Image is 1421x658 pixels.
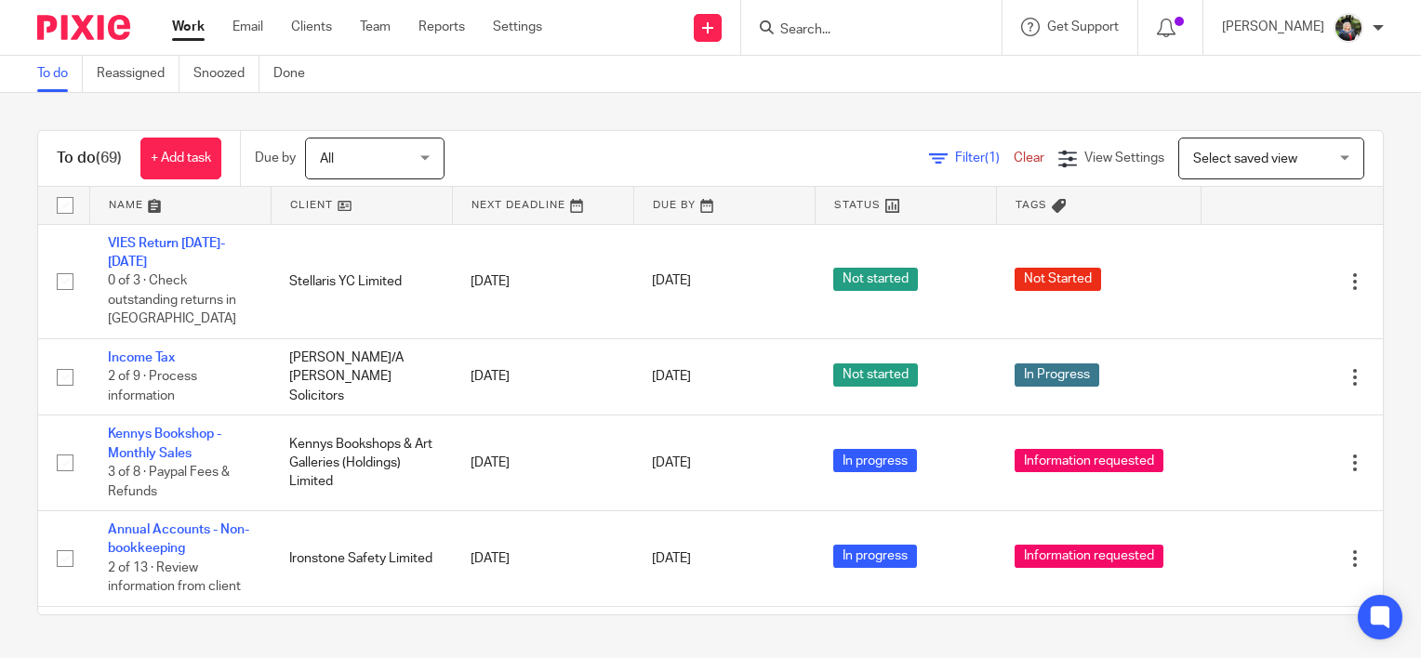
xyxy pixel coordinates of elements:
[108,466,230,498] span: 3 of 8 · Paypal Fees & Refunds
[1334,13,1363,43] img: Jade.jpeg
[418,18,465,36] a: Reports
[1015,363,1099,387] span: In Progress
[1015,449,1163,472] span: Information requested
[1014,151,1044,164] a: Clear
[96,151,122,165] span: (69)
[1047,20,1119,33] span: Get Support
[320,152,334,165] span: All
[108,274,236,325] span: 0 of 3 · Check outstanding returns in [GEOGRAPHIC_DATA]
[452,415,633,511] td: [DATE]
[273,56,319,92] a: Done
[193,56,259,92] a: Snoozed
[271,511,452,607] td: Ironstone Safety Limited
[140,138,221,179] a: + Add task
[1193,152,1297,165] span: Select saved view
[955,151,1014,164] span: Filter
[108,523,249,555] a: Annual Accounts - Non-bookkeeping
[833,545,917,568] span: In progress
[1084,151,1164,164] span: View Settings
[452,224,633,338] td: [DATE]
[108,428,221,459] a: Kennys Bookshop - Monthly Sales
[652,275,691,288] span: [DATE]
[232,18,263,36] a: Email
[833,363,918,387] span: Not started
[652,456,691,469] span: [DATE]
[291,18,332,36] a: Clients
[778,22,946,39] input: Search
[108,370,197,402] span: 2 of 9 · Process information
[172,18,205,36] a: Work
[1222,18,1324,36] p: [PERSON_NAME]
[493,18,542,36] a: Settings
[1016,200,1047,210] span: Tags
[652,371,691,384] span: [DATE]
[57,149,122,168] h1: To do
[452,511,633,607] td: [DATE]
[985,151,1000,164] span: (1)
[271,415,452,511] td: Kennys Bookshops & Art Galleries (Holdings) Limited
[833,449,917,472] span: In progress
[37,56,83,92] a: To do
[1015,545,1163,568] span: Information requested
[255,149,296,167] p: Due by
[108,351,175,364] a: Income Tax
[1015,268,1101,291] span: Not Started
[652,552,691,565] span: [DATE]
[271,338,452,415] td: [PERSON_NAME]/A [PERSON_NAME] Solicitors
[37,15,130,40] img: Pixie
[452,338,633,415] td: [DATE]
[271,224,452,338] td: Stellaris YC Limited
[108,561,241,594] span: 2 of 13 · Review information from client
[833,268,918,291] span: Not started
[108,237,225,269] a: VIES Return [DATE]-[DATE]
[97,56,179,92] a: Reassigned
[360,18,391,36] a: Team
